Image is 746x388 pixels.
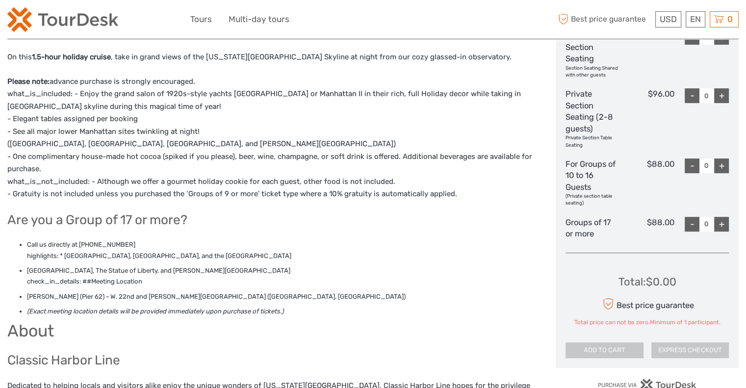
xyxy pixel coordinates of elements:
div: $84.00 [620,30,674,78]
div: (Private section table seating) [566,193,620,207]
div: Communal Section Seating [566,30,620,78]
h2: Are you a Group of 17 or more? [7,212,535,228]
div: + [714,88,729,103]
div: Total : $0.00 [618,274,676,289]
div: - [685,217,699,232]
div: Groups of 17 or more [566,217,620,240]
div: - [685,158,699,173]
div: + [714,217,729,232]
div: Total price can not be zero.Minimum of 1 participant. [574,318,720,327]
span: 0 [726,14,734,24]
span: Best price guarantee [556,11,653,27]
strong: 1.5-hour holiday cruise [32,52,111,61]
div: Private Section Seating (2-8 guests) [566,88,620,149]
button: Open LiveChat chat widget [113,15,125,27]
h2: Classic Harbor Line [7,353,535,368]
a: Tours [190,12,212,26]
div: + [714,158,729,173]
p: advance purchase is strongly encouraged. what_is_included: - Enjoy the grand salon of 1920s-style... [7,76,535,201]
li: [PERSON_NAME] (Pier 62) - W. 22nd and [PERSON_NAME][GEOGRAPHIC_DATA] ([GEOGRAPHIC_DATA], [GEOGRAP... [27,291,535,302]
strong: Please note: [7,77,50,86]
button: EXPRESS CHECKOUT [651,342,729,358]
button: ADD TO CART [566,342,643,358]
p: On this , take in grand views of the [US_STATE][GEOGRAPHIC_DATA] Skyline at night from our cozy g... [7,51,535,64]
li: [GEOGRAPHIC_DATA], The Statue of Liberty, and [PERSON_NAME][GEOGRAPHIC_DATA] check_in_details: ##... [27,265,535,287]
h1: About [7,321,535,341]
p: We're away right now. Please check back later! [14,17,111,25]
em: (Exact meeting location details will be provided immediately upon purchase of tickets.) [27,308,283,315]
div: Best price guarantee [600,295,694,312]
div: - [685,88,699,103]
div: Private Section Table Seating [566,134,620,148]
div: Section Seating Shared with other guests [566,65,620,78]
div: $88.00 [620,217,674,240]
img: 2254-3441b4b5-4e5f-4d00-b396-31f1d84a6ebf_logo_small.png [7,7,118,32]
div: EN [686,11,705,27]
a: Multi-day tours [229,12,289,26]
div: $96.00 [620,88,674,149]
div: $88.00 [620,158,674,207]
li: Call us directly at [PHONE_NUMBER] highlights: * [GEOGRAPHIC_DATA], [GEOGRAPHIC_DATA], and the [G... [27,239,535,261]
span: USD [660,14,677,24]
div: For Groups of 10 to 16 Guests [566,158,620,207]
